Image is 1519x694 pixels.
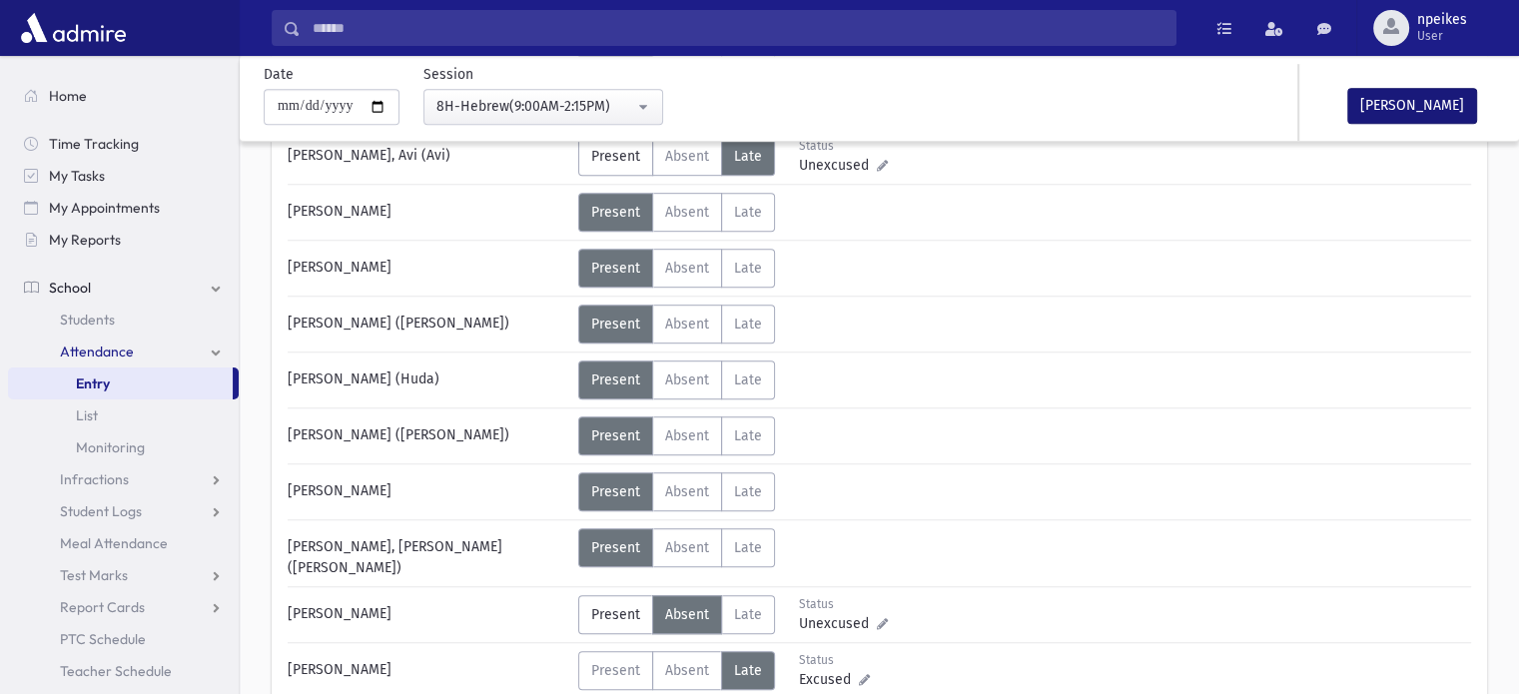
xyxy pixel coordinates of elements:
div: AttTypes [578,651,775,690]
span: Late [734,316,762,333]
span: Present [591,371,640,388]
label: Date [264,64,294,85]
span: Late [734,260,762,277]
div: AttTypes [578,416,775,455]
span: Late [734,148,762,165]
span: Present [591,662,640,679]
div: AttTypes [578,137,775,176]
span: Present [591,204,640,221]
a: List [8,399,239,431]
span: Meal Attendance [60,534,168,552]
div: AttTypes [578,360,775,399]
div: AttTypes [578,528,775,567]
div: [PERSON_NAME] ([PERSON_NAME]) [278,305,578,344]
div: AttTypes [578,472,775,511]
a: My Reports [8,224,239,256]
span: PTC Schedule [60,630,146,648]
div: AttTypes [578,595,775,634]
a: Students [8,304,239,336]
span: Test Marks [60,566,128,584]
span: Absent [665,539,709,556]
div: [PERSON_NAME] [278,193,578,232]
button: [PERSON_NAME] [1347,88,1477,124]
div: AttTypes [578,193,775,232]
a: Student Logs [8,495,239,527]
a: Meal Attendance [8,527,239,559]
span: Absent [665,483,709,500]
a: Entry [8,367,233,399]
div: [PERSON_NAME], Avi (Avi) [278,137,578,176]
a: School [8,272,239,304]
span: Late [734,427,762,444]
a: My Appointments [8,192,239,224]
span: School [49,279,91,297]
span: My Tasks [49,167,105,185]
span: Home [49,87,87,105]
span: Teacher Schedule [60,662,172,680]
div: [PERSON_NAME] [278,249,578,288]
span: Entry [76,374,110,392]
a: PTC Schedule [8,623,239,655]
span: Present [591,316,640,333]
span: Absent [665,204,709,221]
span: Present [591,483,640,500]
label: Session [423,64,473,85]
div: [PERSON_NAME] [278,595,578,634]
span: List [76,406,98,424]
span: Present [591,148,640,165]
a: Infractions [8,463,239,495]
button: 8H-Hebrew(9:00AM-2:15PM) [423,89,663,125]
span: Students [60,311,115,329]
span: Late [734,483,762,500]
div: AttTypes [578,249,775,288]
a: Teacher Schedule [8,655,239,687]
span: User [1417,28,1467,44]
span: Present [591,427,640,444]
span: Unexcused [799,155,877,176]
span: Student Logs [60,502,142,520]
a: Monitoring [8,431,239,463]
span: Absent [665,606,709,623]
span: Late [734,606,762,623]
span: Late [734,371,762,388]
div: Status [799,595,888,613]
span: Report Cards [60,598,145,616]
span: npeikes [1417,12,1467,28]
span: Present [591,606,640,623]
span: Present [591,539,640,556]
a: My Tasks [8,160,239,192]
a: Test Marks [8,559,239,591]
span: Infractions [60,470,129,488]
div: [PERSON_NAME] [278,472,578,511]
span: Absent [665,427,709,444]
span: Absent [665,371,709,388]
span: Late [734,204,762,221]
input: Search [301,10,1175,46]
a: Report Cards [8,591,239,623]
div: 8H-Hebrew(9:00AM-2:15PM) [436,96,634,117]
span: Monitoring [76,438,145,456]
span: Absent [665,662,709,679]
div: [PERSON_NAME], [PERSON_NAME] ([PERSON_NAME]) [278,528,578,578]
span: Absent [665,316,709,333]
div: [PERSON_NAME] [278,651,578,690]
span: Time Tracking [49,135,139,153]
span: Present [591,260,640,277]
span: Late [734,662,762,679]
div: AttTypes [578,305,775,344]
img: AdmirePro [16,8,131,48]
a: Home [8,80,239,112]
span: My Reports [49,231,121,249]
span: Absent [665,148,709,165]
div: [PERSON_NAME] ([PERSON_NAME]) [278,416,578,455]
a: Time Tracking [8,128,239,160]
span: Attendance [60,343,134,360]
span: Absent [665,260,709,277]
div: [PERSON_NAME] (Huda) [278,360,578,399]
span: My Appointments [49,199,160,217]
span: Late [734,539,762,556]
div: Status [799,137,888,155]
a: Attendance [8,336,239,367]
